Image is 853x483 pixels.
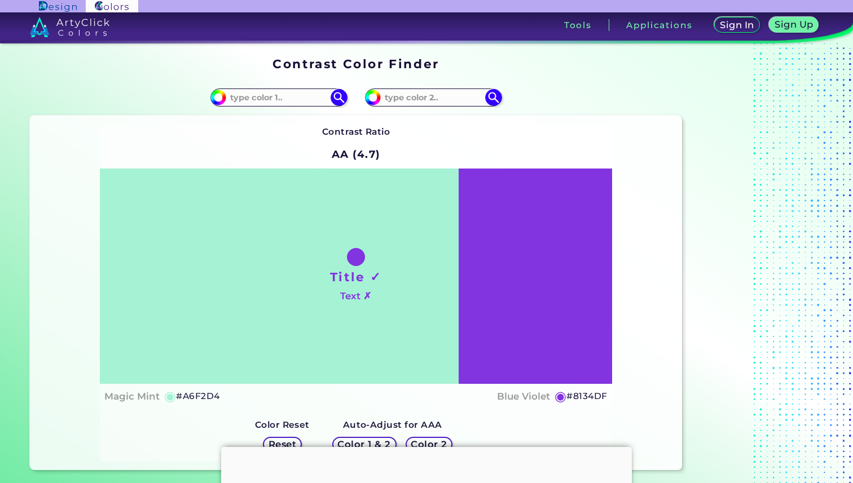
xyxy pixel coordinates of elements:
[566,389,607,404] h5: #8134DF
[327,141,386,166] h2: AA (4.7)
[331,89,348,106] img: icon search
[272,55,439,72] h1: Contrast Color Finder
[769,17,819,33] a: Sign Up
[497,388,550,405] h4: Blue Violet
[411,440,447,449] h5: Color 2
[564,21,592,29] h3: Tools
[485,89,502,106] img: icon search
[255,419,310,430] strong: Color Reset
[322,126,390,137] strong: Contrast Ratio
[720,20,754,29] h5: Sign In
[30,17,109,37] img: logo_artyclick_colors_white.svg
[104,388,160,405] h4: Magic Mint
[343,419,442,430] strong: Auto-Adjust for AAA
[269,440,296,449] h5: Reset
[381,90,486,105] input: type color 2..
[555,389,567,403] h5: ◉
[176,389,219,404] h5: #A6F2D4
[226,90,331,105] input: type color 1..
[39,1,77,12] img: ArtyClick Design logo
[337,440,390,449] h5: Color 1 & 2
[687,53,828,475] iframe: Advertisement
[340,288,371,304] h4: Text ✗
[164,389,177,403] h5: ◉
[330,268,382,285] h1: Title ✓
[626,21,692,29] h3: Applications
[775,20,813,29] h5: Sign Up
[714,17,760,33] a: Sign In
